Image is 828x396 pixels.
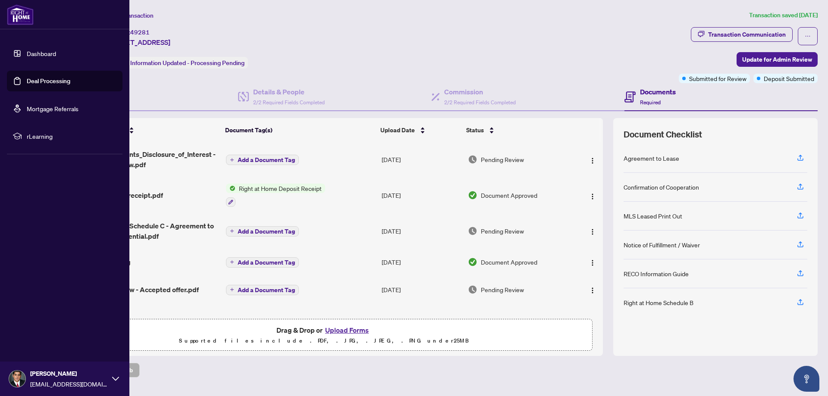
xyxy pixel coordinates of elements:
button: Add a Document Tag [226,284,299,295]
th: Document Tag(s) [222,118,377,142]
span: plus [230,287,234,292]
span: Submitted for Review [689,74,746,83]
span: Pending Review [481,285,524,294]
span: Ontario 401 - Schedule C - Agreement to Lease - Residential.pdf [86,221,219,241]
span: plus [230,260,234,264]
div: Agreement to Lease [624,153,679,163]
a: Dashboard [27,50,56,57]
span: Required [640,99,661,106]
span: Information Updated - Processing Pending [130,59,245,67]
div: Status: [107,57,248,69]
span: plus [230,158,234,162]
button: Logo [586,188,599,202]
img: Logo [589,193,596,200]
a: Deal Processing [27,77,70,85]
h4: Details & People [253,87,325,97]
button: Add a Document Tag [226,154,299,165]
span: Document Checklist [624,128,702,140]
th: (5) File Name [83,118,222,142]
button: Logo [586,255,599,269]
span: Right at Home Deposit Receipt [235,184,325,193]
td: [DATE] [378,248,464,276]
td: [DATE] [378,142,464,177]
img: logo [7,4,34,25]
span: Drag & Drop orUpload FormsSupported files include .PDF, .JPG, .JPEG, .PNG under25MB [56,319,592,351]
img: Document Status [468,257,477,267]
a: Mortgage Referrals [27,105,78,112]
span: 310 Grandview - Accepted offer.pdf [86,284,199,295]
div: Transaction Communication [708,28,786,41]
span: Add a Document Tag [238,287,295,293]
button: Update for Admin Review [737,52,818,67]
td: [DATE] [378,177,464,214]
span: 49281 [130,28,150,36]
span: Document Approved [481,257,537,267]
div: Confirmation of Cooperation [624,182,699,192]
button: Logo [586,283,599,296]
img: Logo [589,259,596,266]
button: Transaction Communication [691,27,793,42]
span: [PERSON_NAME] [30,369,108,378]
button: Open asap [793,366,819,392]
span: 161_Registrants_Disclosure_of_Interest - 310 grandview.pdf [86,149,219,170]
th: Status [463,118,570,142]
div: MLS Leased Print Out [624,211,682,221]
span: Add a Document Tag [238,228,295,234]
div: Right at Home Schedule B [624,298,693,307]
span: 2/2 Required Fields Completed [253,99,325,106]
span: Status [466,125,484,135]
button: Add a Document Tag [226,285,299,295]
span: Pending Review [481,226,524,236]
button: Add a Document Tag [226,226,299,237]
span: Document Approved [481,190,537,200]
span: View Transaction [107,12,154,19]
button: Add a Document Tag [226,155,299,165]
span: Deposit Submitted [764,74,814,83]
img: Status Icon [226,184,235,193]
span: Add a Document Tag [238,157,295,163]
td: [DATE] [378,214,464,248]
th: Upload Date [377,118,463,142]
td: [DATE] [378,276,464,303]
span: [EMAIL_ADDRESS][DOMAIN_NAME] [30,379,108,389]
span: ellipsis [805,33,811,39]
span: rLearning [27,131,116,141]
span: [STREET_ADDRESS] [107,37,170,47]
div: RECO Information Guide [624,269,689,278]
img: Profile Icon [9,371,25,387]
span: Upload Date [380,125,415,135]
button: Add a Document Tag [226,257,299,268]
button: Status IconRight at Home Deposit Receipt [226,184,325,207]
img: Document Status [468,190,477,200]
img: Document Status [468,226,477,236]
div: Notice of Fulfillment / Waiver [624,240,700,249]
button: Logo [586,153,599,166]
img: Document Status [468,155,477,164]
p: Supported files include .PDF, .JPG, .JPEG, .PNG under 25 MB [61,336,587,346]
img: Document Status [468,285,477,294]
button: Logo [586,224,599,238]
span: Add a Document Tag [238,259,295,265]
span: Update for Admin Review [742,53,812,66]
h4: Documents [640,87,676,97]
span: Pending Review [481,155,524,164]
article: Transaction saved [DATE] [749,10,818,20]
button: Upload Forms [323,324,371,336]
img: Logo [589,228,596,235]
img: Logo [589,157,596,164]
span: plus [230,229,234,233]
h4: Commission [444,87,516,97]
img: Logo [589,287,596,294]
span: 2/2 Required Fields Completed [444,99,516,106]
span: Drag & Drop or [276,324,371,336]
